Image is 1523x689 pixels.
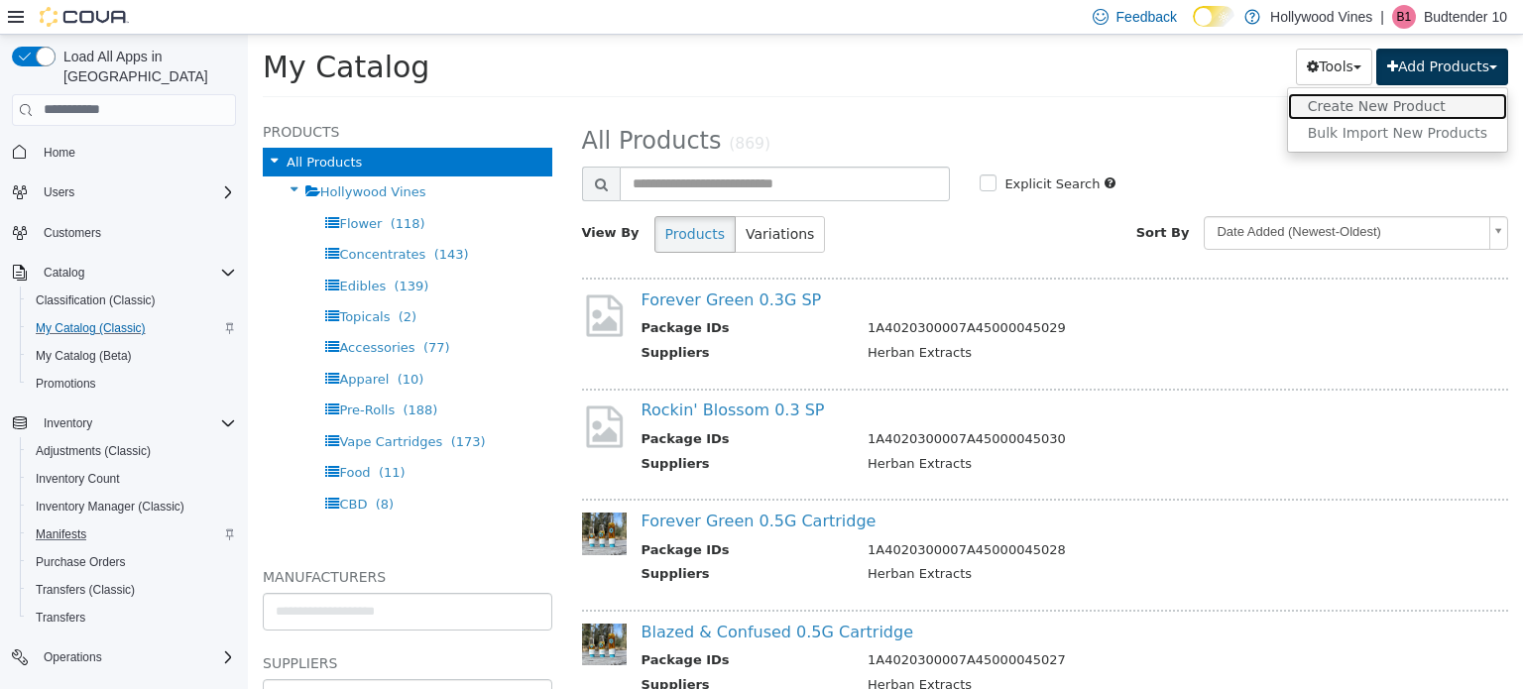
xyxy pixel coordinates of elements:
[91,462,119,477] span: CBD
[28,495,192,518] a: Inventory Manager (Classic)
[28,372,236,396] span: Promotions
[605,506,1240,530] td: 1A4020300007A45000045028
[28,439,236,463] span: Adjustments (Classic)
[1193,6,1234,27] input: Dark Mode
[28,467,128,491] a: Inventory Count
[203,400,238,414] span: (173)
[394,640,606,665] th: Suppliers
[394,395,606,419] th: Package IDs
[44,225,101,241] span: Customers
[91,430,122,445] span: Food
[1040,85,1259,112] a: Bulk Import New Products
[36,292,156,308] span: Classification (Classic)
[4,138,244,167] button: Home
[605,419,1240,444] td: Herban Extracts
[4,218,244,247] button: Customers
[28,288,164,312] a: Classification (Classic)
[20,520,244,548] button: Manifests
[36,141,83,165] a: Home
[28,467,236,491] span: Inventory Count
[36,348,132,364] span: My Catalog (Beta)
[394,529,606,554] th: Suppliers
[20,342,244,370] button: My Catalog (Beta)
[1116,7,1177,27] span: Feedback
[36,610,85,626] span: Transfers
[20,370,244,398] button: Promotions
[36,320,146,336] span: My Catalog (Classic)
[44,649,102,665] span: Operations
[91,337,141,352] span: Apparel
[4,643,244,671] button: Operations
[15,530,304,554] h5: Manufacturers
[28,372,104,396] a: Promotions
[605,284,1240,308] td: 1A4020300007A45000045029
[1270,5,1372,29] p: Hollywood Vines
[186,212,221,227] span: (143)
[36,140,236,165] span: Home
[28,578,236,602] span: Transfers (Classic)
[28,316,236,340] span: My Catalog (Classic)
[36,180,236,204] span: Users
[394,616,606,640] th: Package IDs
[36,261,236,285] span: Catalog
[44,145,75,161] span: Home
[394,588,666,607] a: Blazed & Confused 0.5G Cartridge
[1392,5,1416,29] div: Budtender 10
[334,190,392,205] span: View By
[143,181,177,196] span: (118)
[334,92,474,120] span: All Products
[155,368,189,383] span: (188)
[91,212,177,227] span: Concentrates
[150,337,176,352] span: (10)
[20,548,244,576] button: Purchase Orders
[28,522,236,546] span: Manifests
[28,288,236,312] span: Classification (Classic)
[15,15,181,50] span: My Catalog
[36,411,236,435] span: Inventory
[28,344,236,368] span: My Catalog (Beta)
[36,582,135,598] span: Transfers (Classic)
[28,550,236,574] span: Purchase Orders
[1128,14,1260,51] button: Add Products
[394,419,606,444] th: Suppliers
[394,366,577,385] a: Rockin' Blossom 0.3 SP
[44,415,92,431] span: Inventory
[20,287,244,314] button: Classification (Classic)
[146,244,180,259] span: (139)
[28,495,236,518] span: Inventory Manager (Classic)
[605,395,1240,419] td: 1A4020300007A45000045030
[20,604,244,632] button: Transfers
[44,184,74,200] span: Users
[334,589,379,631] img: 150
[36,376,96,392] span: Promotions
[36,411,100,435] button: Inventory
[4,259,244,287] button: Catalog
[1193,27,1194,28] span: Dark Mode
[1048,14,1124,51] button: Tools
[752,140,852,160] label: Explicit Search
[28,522,94,546] a: Manifests
[36,645,110,669] button: Operations
[481,100,523,118] small: (869)
[36,526,86,542] span: Manifests
[28,606,93,630] a: Transfers
[956,181,1260,215] a: Date Added (Newest-Oldest)
[56,47,236,86] span: Load All Apps in [GEOGRAPHIC_DATA]
[4,409,244,437] button: Inventory
[36,221,109,245] a: Customers
[15,617,304,640] h5: Suppliers
[605,640,1240,665] td: Herban Extracts
[605,529,1240,554] td: Herban Extracts
[20,314,244,342] button: My Catalog (Classic)
[334,368,379,416] img: missing-image.png
[36,471,120,487] span: Inventory Count
[28,606,236,630] span: Transfers
[334,478,379,519] img: 150
[151,275,169,289] span: (2)
[28,344,140,368] a: My Catalog (Beta)
[131,430,158,445] span: (11)
[91,181,134,196] span: Flower
[28,550,134,574] a: Purchase Orders
[407,181,488,218] button: Products
[39,120,114,135] span: All Products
